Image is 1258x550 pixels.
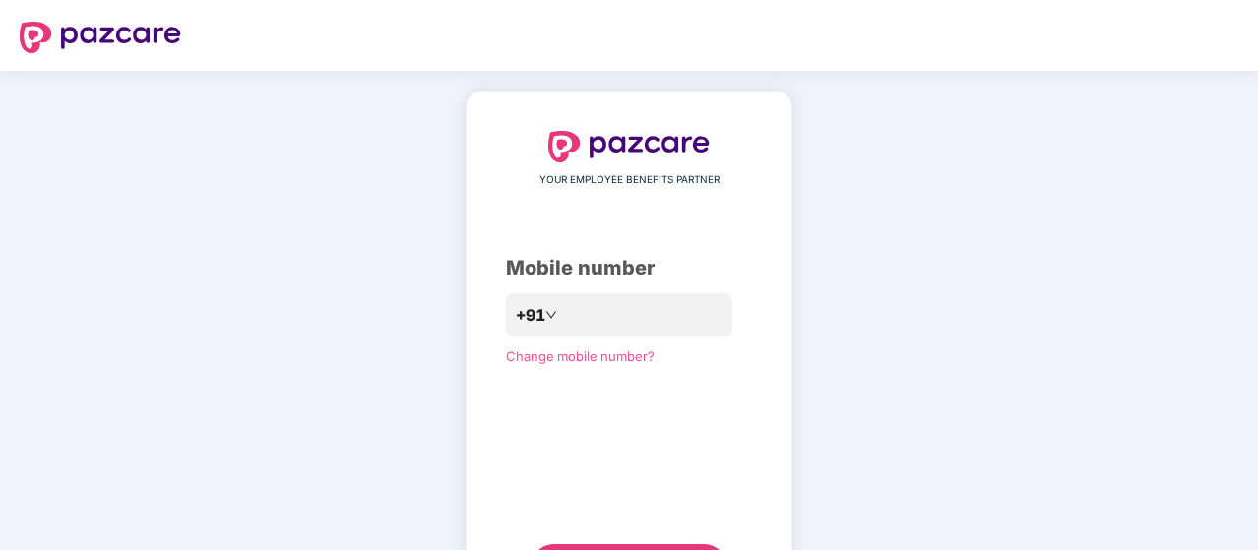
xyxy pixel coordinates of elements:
[539,172,720,188] span: YOUR EMPLOYEE BENEFITS PARTNER
[545,309,557,321] span: down
[20,22,181,53] img: logo
[516,303,545,328] span: +91
[506,253,752,283] div: Mobile number
[548,131,710,162] img: logo
[506,348,655,364] a: Change mobile number?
